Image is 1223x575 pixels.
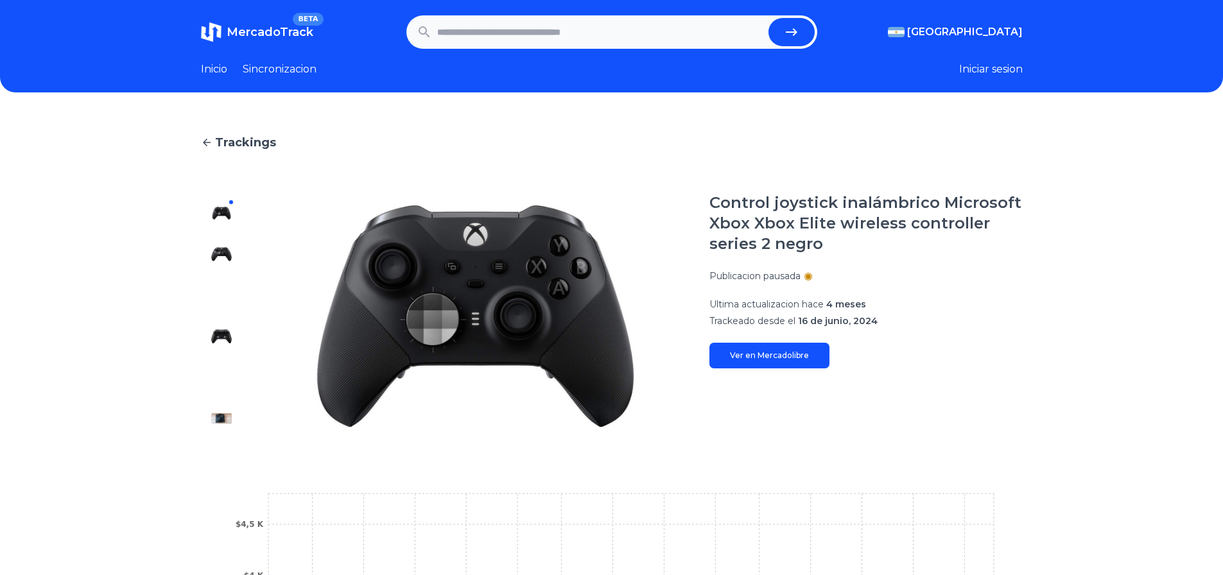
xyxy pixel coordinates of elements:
[201,22,313,42] a: MercadoTrackBETA
[709,193,1023,254] h1: Control joystick inalámbrico Microsoft Xbox Xbox Elite wireless controller series 2 negro
[826,298,866,310] span: 4 meses
[709,298,824,310] span: Ultima actualizacion hace
[201,62,227,77] a: Inicio
[709,315,795,327] span: Trackeado desde el
[243,62,317,77] a: Sincronizacion
[201,22,221,42] img: MercadoTrack
[293,13,323,26] span: BETA
[268,193,684,439] img: Control joystick inalámbrico Microsoft Xbox Xbox Elite wireless controller series 2 negro
[709,343,829,368] a: Ver en Mercadolibre
[211,244,232,264] img: Control joystick inalámbrico Microsoft Xbox Xbox Elite wireless controller series 2 negro
[227,25,313,39] span: MercadoTrack
[709,270,801,282] p: Publicacion pausada
[211,408,232,429] img: Control joystick inalámbrico Microsoft Xbox Xbox Elite wireless controller series 2 negro
[201,133,1023,151] a: Trackings
[888,24,1023,40] button: [GEOGRAPHIC_DATA]
[211,285,232,305] img: Control joystick inalámbrico Microsoft Xbox Xbox Elite wireless controller series 2 negro
[211,203,232,223] img: Control joystick inalámbrico Microsoft Xbox Xbox Elite wireless controller series 2 negro
[907,24,1023,40] span: [GEOGRAPHIC_DATA]
[959,62,1023,77] button: Iniciar sesion
[211,367,232,388] img: Control joystick inalámbrico Microsoft Xbox Xbox Elite wireless controller series 2 negro
[211,326,232,347] img: Control joystick inalámbrico Microsoft Xbox Xbox Elite wireless controller series 2 negro
[888,27,905,37] img: Argentina
[798,315,878,327] span: 16 de junio, 2024
[235,520,263,529] tspan: $4,5 K
[215,133,276,151] span: Trackings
